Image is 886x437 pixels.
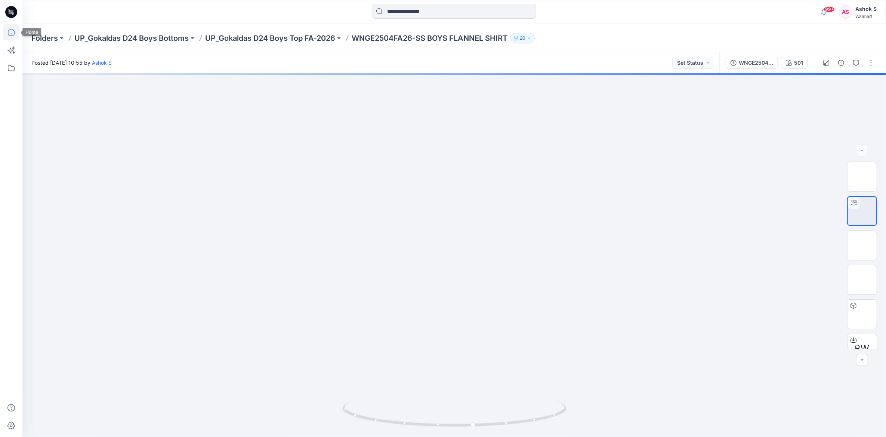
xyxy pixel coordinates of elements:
[31,33,58,43] a: Folders
[205,33,335,43] a: UP_Gokaldas D24 Boys Top FA-2026
[520,34,525,42] p: 20
[739,59,773,67] div: WNGE2504FA26-SS BOYS FLANNEL SHIRT
[855,4,877,13] div: Ashok S
[726,57,778,69] button: WNGE2504FA26-SS BOYS FLANNEL SHIRT
[824,6,835,12] span: 99+
[835,57,847,69] button: Details
[92,59,112,66] a: Ashok S
[855,13,877,19] div: Walmart
[31,59,112,67] span: Posted [DATE] 10:55 by
[794,59,803,67] div: 501
[352,33,507,43] p: WNGE2504FA26-SS BOYS FLANNEL SHIRT
[839,5,852,19] div: AS
[510,33,535,43] button: 20
[74,33,189,43] a: UP_Gokaldas D24 Boys Bottoms
[855,342,870,355] span: BW
[781,57,808,69] button: 501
